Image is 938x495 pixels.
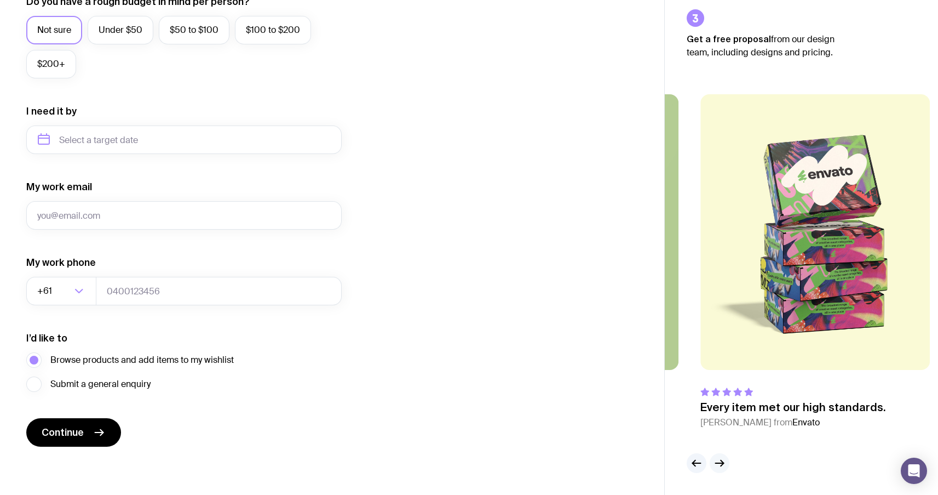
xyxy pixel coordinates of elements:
[26,277,96,305] div: Search for option
[26,16,82,44] label: Not sure
[50,354,234,367] span: Browse products and add items to my wishlist
[700,401,886,414] p: Every item met our high standards.
[449,429,678,442] cite: [PERSON_NAME] from
[42,426,84,439] span: Continue
[901,458,927,484] div: Open Intercom Messenger
[449,401,678,427] p: The highest-quality merch with the smoothest ordering experience.
[88,16,153,44] label: Under $50
[96,277,342,305] input: 0400123456
[26,126,342,154] input: Select a target date
[159,16,229,44] label: $50 to $100
[26,332,67,345] label: I’d like to
[700,416,886,429] cite: [PERSON_NAME] from
[687,34,771,44] strong: Get a free proposal
[792,417,820,428] span: Envato
[687,32,851,59] p: from our design team, including designs and pricing.
[26,256,96,269] label: My work phone
[54,277,71,305] input: Search for option
[50,378,151,391] span: Submit a general enquiry
[26,201,342,230] input: you@email.com
[37,277,54,305] span: +61
[26,105,77,118] label: I need it by
[26,50,76,78] label: $200+
[26,180,92,194] label: My work email
[26,418,121,447] button: Continue
[235,16,311,44] label: $100 to $200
